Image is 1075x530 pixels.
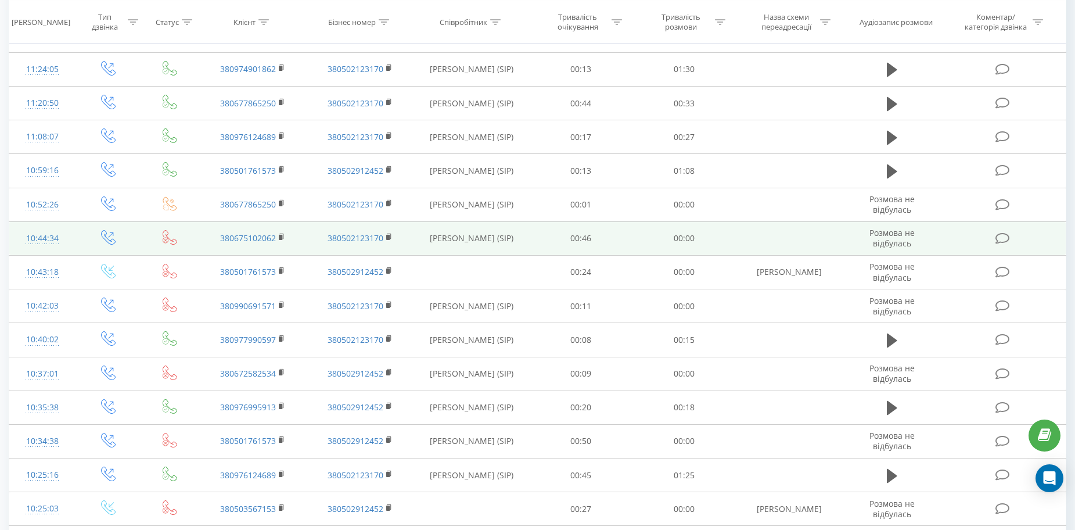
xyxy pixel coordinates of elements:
div: 10:44:34 [21,227,63,250]
td: 00:00 [632,289,736,323]
td: 00:20 [529,391,632,424]
a: 380503567153 [220,503,276,514]
div: 10:59:16 [21,159,63,182]
td: 00:09 [529,357,632,391]
a: 380974901862 [220,63,276,74]
a: 380502912452 [328,165,383,176]
td: 00:00 [632,255,736,289]
a: 380502123170 [328,199,383,210]
span: Розмова не відбулась [869,430,915,452]
td: 00:13 [529,52,632,86]
div: Тривалість розмови [650,12,712,32]
td: 00:27 [632,120,736,154]
a: 380502123170 [328,300,383,311]
td: 00:11 [529,289,632,323]
td: 00:27 [529,492,632,526]
td: 01:30 [632,52,736,86]
a: 380502912452 [328,503,383,514]
span: Розмова не відбулась [869,227,915,249]
span: Розмова не відбулась [869,363,915,384]
td: 00:18 [632,391,736,424]
td: [PERSON_NAME] (SIP) [414,52,529,86]
a: 380501761573 [220,165,276,176]
td: [PERSON_NAME] (SIP) [414,424,529,458]
a: 380677865250 [220,98,276,109]
td: 00:17 [529,120,632,154]
td: 00:24 [529,255,632,289]
a: 380672582534 [220,368,276,379]
a: 380502912452 [328,435,383,446]
div: 10:42:03 [21,295,63,317]
td: [PERSON_NAME] (SIP) [414,459,529,492]
td: [PERSON_NAME] [735,255,843,289]
td: [PERSON_NAME] (SIP) [414,188,529,221]
td: 00:00 [632,221,736,255]
a: 380502123170 [328,232,383,243]
td: 00:08 [529,323,632,357]
td: [PERSON_NAME] (SIP) [414,391,529,424]
a: 380675102062 [220,232,276,243]
a: 380502123170 [328,98,383,109]
a: 380502123170 [328,63,383,74]
a: 380502123170 [328,131,383,142]
td: 00:01 [529,188,632,221]
div: Open Intercom Messenger [1036,464,1063,492]
span: Розмова не відбулась [869,261,915,282]
a: 380502123170 [328,470,383,481]
div: 11:24:05 [21,58,63,81]
span: Розмова не відбулась [869,295,915,317]
a: 380677865250 [220,199,276,210]
a: 380977990597 [220,334,276,345]
a: 380501761573 [220,266,276,277]
div: 10:25:16 [21,464,63,486]
td: [PERSON_NAME] (SIP) [414,221,529,255]
td: [PERSON_NAME] (SIP) [414,323,529,357]
div: 10:40:02 [21,328,63,351]
div: 11:08:07 [21,126,63,148]
td: 00:50 [529,424,632,458]
td: [PERSON_NAME] [735,492,843,526]
div: Бізнес номер [328,17,376,27]
td: 01:25 [632,459,736,492]
td: [PERSON_NAME] (SIP) [414,154,529,188]
td: [PERSON_NAME] (SIP) [414,357,529,391]
div: 10:34:38 [21,430,63,453]
div: Клієнт [233,17,256,27]
div: Коментар/категорія дзвінка [962,12,1030,32]
td: 00:00 [632,492,736,526]
span: Розмова не відбулась [869,498,915,520]
td: 00:00 [632,357,736,391]
td: 01:08 [632,154,736,188]
div: Аудіозапис розмови [860,17,933,27]
td: 00:00 [632,188,736,221]
a: 380502912452 [328,402,383,413]
a: 380976124689 [220,131,276,142]
td: [PERSON_NAME] (SIP) [414,87,529,120]
td: [PERSON_NAME] (SIP) [414,289,529,323]
div: 10:37:01 [21,363,63,385]
td: 00:15 [632,323,736,357]
div: Назва схеми переадресації [755,12,817,32]
td: 00:13 [529,154,632,188]
div: 10:52:26 [21,194,63,216]
td: 00:46 [529,221,632,255]
a: 380501761573 [220,435,276,446]
a: 380502912452 [328,266,383,277]
div: Тривалість очікування [547,12,609,32]
a: 380990691571 [220,300,276,311]
a: 380976995913 [220,402,276,413]
div: 10:35:38 [21,396,63,419]
div: Тип дзвінка [85,12,125,32]
a: 380502123170 [328,334,383,345]
td: 00:45 [529,459,632,492]
td: 00:44 [529,87,632,120]
td: [PERSON_NAME] (SIP) [414,120,529,154]
td: 00:00 [632,424,736,458]
div: Статус [156,17,179,27]
span: Розмова не відбулась [869,194,915,215]
div: Співробітник [440,17,487,27]
div: 10:25:03 [21,497,63,520]
a: 380976124689 [220,470,276,481]
a: 380502912452 [328,368,383,379]
td: 00:33 [632,87,736,120]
